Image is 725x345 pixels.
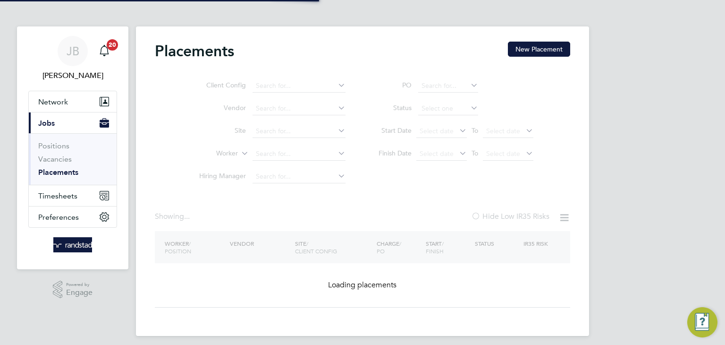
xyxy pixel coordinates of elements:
[38,141,69,150] a: Positions
[508,42,570,57] button: New Placement
[471,212,549,221] label: Hide Low IR35 Risks
[155,212,192,222] div: Showing
[66,289,93,297] span: Engage
[38,191,77,200] span: Timesheets
[95,36,114,66] a: 20
[67,45,79,57] span: JB
[66,281,93,289] span: Powered by
[53,281,93,299] a: Powered byEngage
[107,39,118,51] span: 20
[29,185,117,206] button: Timesheets
[38,168,78,177] a: Placements
[28,237,117,252] a: Go to home page
[17,26,128,269] nav: Main navigation
[38,97,68,106] span: Network
[38,119,55,128] span: Jobs
[184,212,190,221] span: ...
[29,133,117,185] div: Jobs
[155,42,234,60] h2: Placements
[28,36,117,81] a: JB[PERSON_NAME]
[28,70,117,81] span: Joshua Bicknell
[38,213,79,222] span: Preferences
[53,237,93,252] img: randstad-logo-retina.png
[29,112,117,133] button: Jobs
[687,307,717,337] button: Engage Resource Center
[29,207,117,227] button: Preferences
[38,155,72,164] a: Vacancies
[29,91,117,112] button: Network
